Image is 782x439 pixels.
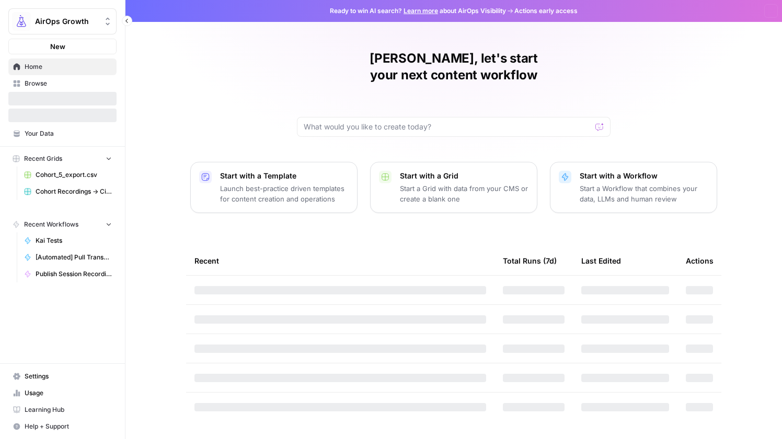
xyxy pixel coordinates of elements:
span: Home [25,62,112,72]
button: Workspace: AirOps Growth [8,8,117,34]
button: New [8,39,117,54]
a: Cohort_5_export.csv [19,167,117,183]
button: Start with a TemplateLaunch best-practice driven templates for content creation and operations [190,162,358,213]
span: Settings [25,372,112,381]
a: Publish Session Recording [19,266,117,282]
button: Start with a WorkflowStart a Workflow that combines your data, LLMs and human review [550,162,717,213]
a: Kai Tests [19,232,117,249]
span: Usage [25,388,112,398]
span: Kai Tests [36,236,112,245]
button: Help + Support [8,418,117,435]
p: Start with a Workflow [580,171,708,181]
div: Last Edited [581,246,621,275]
span: Browse [25,79,112,88]
div: Total Runs (7d) [503,246,557,275]
a: Learn more [404,7,438,15]
p: Start a Grid with data from your CMS or create a blank one [400,183,528,204]
a: Your Data [8,125,117,142]
a: Cohort Recordings -> Circle Automation [19,183,117,200]
span: Actions early access [514,6,578,16]
a: [Automated] Pull Transcript from Circle [19,249,117,266]
span: Cohort_5_export.csv [36,170,112,180]
div: Recent [194,246,486,275]
span: Your Data [25,129,112,138]
button: Recent Grids [8,151,117,167]
span: Help + Support [25,422,112,431]
p: Start with a Template [220,171,349,181]
div: Actions [686,246,714,275]
p: Launch best-practice driven templates for content creation and operations [220,183,349,204]
span: AirOps Growth [35,16,98,27]
span: Recent Grids [24,154,62,163]
p: Start with a Grid [400,171,528,181]
span: Learning Hub [25,405,112,414]
img: AirOps Growth Logo [12,12,31,31]
span: New [50,41,65,52]
span: Ready to win AI search? about AirOps Visibility [330,6,506,16]
button: Recent Workflows [8,217,117,232]
button: Start with a GridStart a Grid with data from your CMS or create a blank one [370,162,537,213]
a: Browse [8,75,117,92]
h1: [PERSON_NAME], let's start your next content workflow [297,50,611,84]
span: Cohort Recordings -> Circle Automation [36,187,112,196]
a: Usage [8,385,117,401]
input: What would you like to create today? [304,122,591,132]
a: Settings [8,368,117,385]
p: Start a Workflow that combines your data, LLMs and human review [580,183,708,204]
a: Home [8,58,117,75]
span: Publish Session Recording [36,269,112,279]
span: [Automated] Pull Transcript from Circle [36,253,112,262]
a: Learning Hub [8,401,117,418]
span: Recent Workflows [24,220,78,229]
